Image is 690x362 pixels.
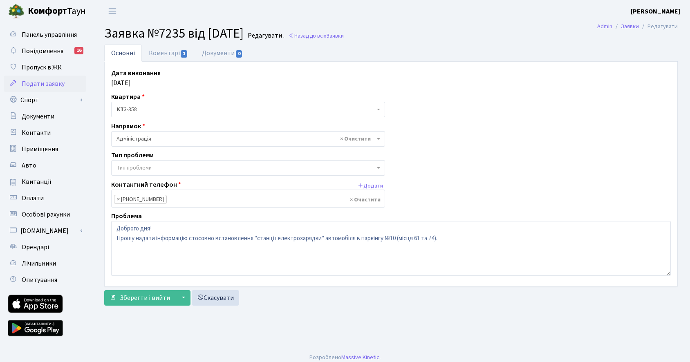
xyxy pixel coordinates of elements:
li: (067) 382-10-60 [114,195,167,204]
a: Панель управління [4,27,86,43]
span: <b>КТ</b>&nbsp;&nbsp;&nbsp;&nbsp;3-358 [111,102,385,117]
a: Оплати [4,190,86,206]
span: Адміністрація [111,131,385,147]
a: Подати заявку [4,76,86,92]
a: [PERSON_NAME] [631,7,680,16]
a: Massive Kinetic [341,353,379,362]
a: Квитанції [4,174,86,190]
a: Лічильники [4,255,86,272]
a: Спорт [4,92,86,108]
label: Напрямок [111,121,145,131]
li: Редагувати [639,22,678,31]
div: Розроблено . [309,353,381,362]
span: Лічильники [22,259,56,268]
span: Тип проблеми [116,164,152,172]
a: Документи [195,45,250,62]
span: Оплати [22,194,44,203]
div: [DATE] [105,68,677,88]
span: Квитанції [22,177,52,186]
a: Опитування [4,272,86,288]
span: <b>КТ</b>&nbsp;&nbsp;&nbsp;&nbsp;3-358 [116,105,375,114]
button: Додати [356,180,385,192]
a: Повідомлення16 [4,43,86,59]
b: КТ [116,105,124,114]
a: Основні [104,45,142,62]
a: Контакти [4,125,86,141]
a: Заявки [621,22,639,31]
span: Опитування [22,275,57,284]
span: Адміністрація [116,135,375,143]
div: 16 [74,47,83,54]
span: × [117,195,120,203]
a: Назад до всіхЗаявки [289,32,344,40]
span: Видалити всі елементи [350,196,381,204]
a: Пропуск в ЖК [4,59,86,76]
a: Admin [597,22,612,31]
a: Приміщення [4,141,86,157]
a: Скасувати [192,290,239,306]
span: Таун [28,4,86,18]
nav: breadcrumb [585,18,690,35]
span: Приміщення [22,145,58,154]
span: 1 [181,50,187,58]
a: [DOMAIN_NAME] [4,223,86,239]
span: 0 [236,50,242,58]
span: Видалити всі елементи [340,135,371,143]
button: Зберегти і вийти [104,290,175,306]
span: Подати заявку [22,79,65,88]
label: Тип проблеми [111,150,154,160]
label: Дата виконання [111,68,161,78]
a: Авто [4,157,86,174]
textarea: Доброго дня! Прошу надати інформацію стосовно встановлення "станції електрозарядки" автомобіля в ... [111,221,671,276]
a: Особові рахунки [4,206,86,223]
b: Комфорт [28,4,67,18]
label: Квартира [111,92,145,102]
img: logo.png [8,3,25,20]
button: Переключити навігацію [102,4,123,18]
span: Пропуск в ЖК [22,63,62,72]
span: Зберегти і вийти [120,293,170,302]
span: Заявки [326,32,344,40]
span: Контакти [22,128,51,137]
span: Авто [22,161,36,170]
small: Редагувати . [246,32,285,40]
a: Орендарі [4,239,86,255]
span: Повідомлення [22,47,63,56]
span: Панель управління [22,30,77,39]
span: Заявка №7235 від [DATE] [104,24,244,43]
a: Коментарі [142,45,195,62]
span: Орендарі [22,243,49,252]
label: Проблема [111,211,142,221]
span: Особові рахунки [22,210,70,219]
label: Контактний телефон [111,180,181,190]
a: Документи [4,108,86,125]
span: Документи [22,112,54,121]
